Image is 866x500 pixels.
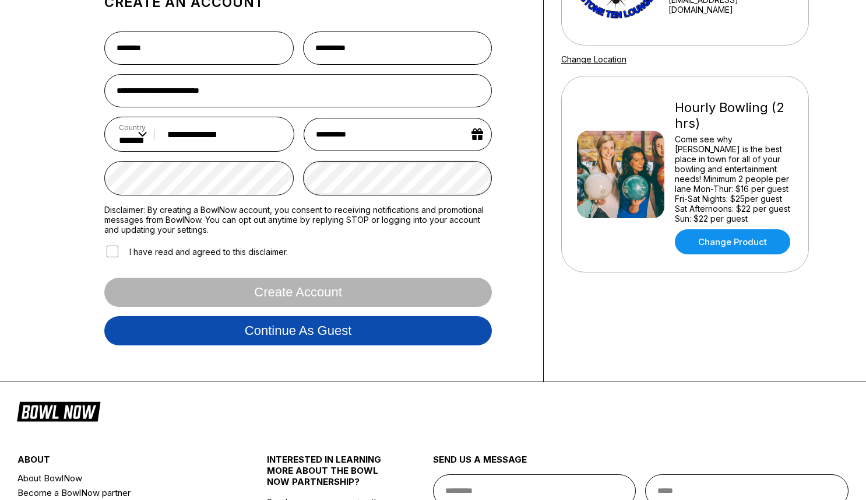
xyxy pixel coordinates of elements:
input: I have read and agreed to this disclaimer. [107,246,118,257]
a: Become a BowlNow partner [17,485,226,500]
div: Come see why [PERSON_NAME] is the best place in town for all of your bowling and entertainment ne... [675,134,793,223]
img: Hourly Bowling (2 hrs) [577,131,664,218]
button: Continue as guest [104,316,492,345]
a: Change Location [561,54,626,64]
a: Change Product [675,229,790,254]
div: Hourly Bowling (2 hrs) [675,100,793,131]
a: About BowlNow [17,471,226,485]
div: INTERESTED IN LEARNING MORE ABOUT THE BOWL NOW PARTNERSHIP? [267,454,392,496]
label: I have read and agreed to this disclaimer. [104,244,288,259]
div: about [17,454,226,471]
label: Country [119,123,147,132]
label: Disclaimer: By creating a BowlNow account, you consent to receiving notifications and promotional... [104,205,492,235]
div: send us a message [433,454,849,474]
